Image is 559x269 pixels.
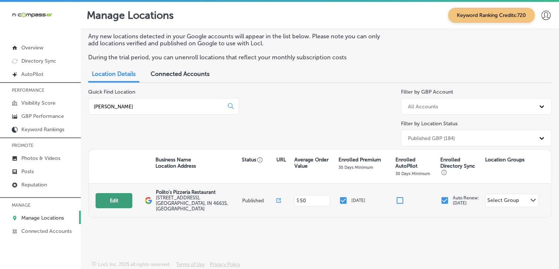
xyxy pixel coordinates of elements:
[21,228,72,234] p: Connected Accounts
[351,198,365,203] p: [DATE]
[401,120,458,127] label: Filter by Location Status
[21,215,64,221] p: Manage Locations
[294,157,335,169] p: Average Order Value
[88,89,135,95] label: Quick Find Location
[92,70,136,77] span: Location Details
[21,168,34,175] p: Posts
[96,193,132,208] button: Edit
[73,43,79,49] img: tab_keywords_by_traffic_grey.svg
[448,8,535,23] span: Keyword Ranking Credits: 720
[88,54,390,61] p: During the trial period, you can unenroll locations that reflect your monthly subscription costs
[21,155,60,161] p: Photos & Videos
[12,11,52,18] img: 660ab0bf-5cc7-4cb8-ba1c-48b5ae0f18e60NCTV_CLogo_TV_Black_-500x88.png
[156,189,240,195] p: Polito's Pizzeria Restaurant
[12,12,18,18] img: logo_orange.svg
[88,33,390,47] p: Any new locations detected in your Google accounts will appear in the list below. Please note you...
[21,182,47,188] p: Reputation
[81,43,124,48] div: Keywords by Traffic
[21,126,64,133] p: Keyword Rankings
[395,157,437,169] p: Enrolled AutoPilot
[408,103,438,109] div: All Accounts
[93,103,222,110] input: All Locations
[485,157,524,163] p: Location Groups
[297,198,299,203] p: $
[156,195,240,212] label: [STREET_ADDRESS] , [GEOGRAPHIC_DATA], IN 46615, [GEOGRAPHIC_DATA]
[145,197,152,204] img: logo
[19,19,81,25] div: Domain: [DOMAIN_NAME]
[87,9,174,21] p: Manage Locations
[21,100,55,106] p: Visibility Score
[155,157,196,169] p: Business Name Location Address
[12,19,18,25] img: website_grey.svg
[21,45,43,51] p: Overview
[338,157,381,163] p: Enrolled Premium
[395,171,430,176] p: 30 Days Minimum
[453,195,479,206] p: Auto Renew: [DATE]
[408,135,455,141] div: Published GBP (184)
[21,71,43,77] p: AutoPilot
[21,113,64,119] p: GBP Performance
[276,157,286,163] p: URL
[98,262,171,267] p: Locl, Inc. 2025 all rights reserved.
[487,197,519,206] div: Select Group
[151,70,209,77] span: Connected Accounts
[242,157,276,163] p: Status
[242,198,277,203] p: Published
[440,157,481,175] p: Enrolled Directory Sync
[401,89,453,95] label: Filter by GBP Account
[28,43,66,48] div: Domain Overview
[20,43,26,49] img: tab_domain_overview_orange.svg
[21,58,56,64] p: Directory Sync
[338,165,373,170] p: 30 Days Minimum
[21,12,36,18] div: v 4.0.25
